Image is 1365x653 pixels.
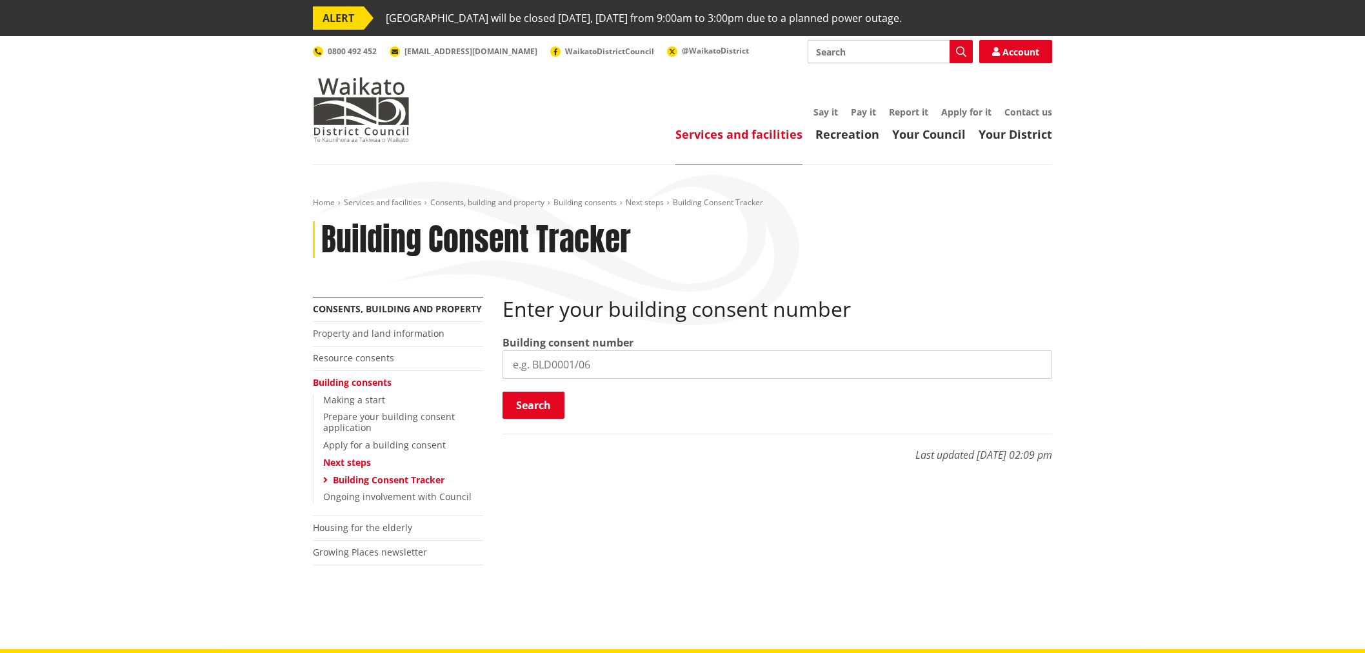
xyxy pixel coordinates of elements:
span: 0800 492 452 [328,46,377,57]
span: ALERT [313,6,364,30]
a: Contact us [1004,106,1052,118]
a: Home [313,197,335,208]
a: Next steps [626,197,664,208]
a: Resource consents [313,352,394,364]
a: Recreation [815,126,879,142]
span: [GEOGRAPHIC_DATA] will be closed [DATE], [DATE] from 9:00am to 3:00pm due to a planned power outage. [386,6,902,30]
a: Report it [889,106,928,118]
label: Building consent number [503,335,633,350]
a: Making a start [323,394,385,406]
a: Property and land information [313,327,444,339]
a: Ongoing involvement with Council [323,490,472,503]
a: Growing Places newsletter [313,546,427,558]
h2: Enter your building consent number [503,297,1052,321]
a: Your Council [892,126,966,142]
a: Consents, building and property [430,197,544,208]
a: Pay it [851,106,876,118]
button: Search [503,392,564,419]
a: Your District [979,126,1052,142]
a: Services and facilities [675,126,802,142]
a: Building consents [313,376,392,388]
span: WaikatoDistrictCouncil [565,46,654,57]
a: Building consents [553,197,617,208]
span: [EMAIL_ADDRESS][DOMAIN_NAME] [404,46,537,57]
a: [EMAIL_ADDRESS][DOMAIN_NAME] [390,46,537,57]
a: Prepare your building consent application [323,410,455,434]
a: Consents, building and property [313,303,482,315]
a: Housing for the elderly [313,521,412,534]
img: Waikato District Council - Te Kaunihera aa Takiwaa o Waikato [313,77,410,142]
h1: Building Consent Tracker [321,221,631,259]
a: Say it [813,106,838,118]
span: @WaikatoDistrict [682,45,749,56]
a: Account [979,40,1052,63]
a: WaikatoDistrictCouncil [550,46,654,57]
input: Search input [808,40,973,63]
nav: breadcrumb [313,197,1052,208]
a: Services and facilities [344,197,421,208]
a: Building Consent Tracker [333,474,444,486]
a: 0800 492 452 [313,46,377,57]
input: e.g. BLD0001/06 [503,350,1052,379]
span: Building Consent Tracker [673,197,763,208]
a: Next steps [323,456,371,468]
p: Last updated [DATE] 02:09 pm [503,434,1052,463]
a: Apply for it [941,106,991,118]
a: @WaikatoDistrict [667,45,749,56]
a: Apply for a building consent [323,439,446,451]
